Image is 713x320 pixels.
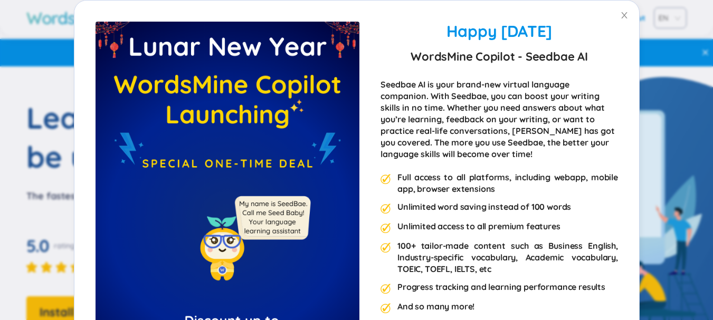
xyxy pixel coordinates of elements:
img: premium [381,223,391,234]
span: close [620,11,629,20]
strong: WordsMine Copilot - Seedbae AI [411,47,587,66]
img: premium [381,203,391,214]
img: premium [381,174,391,185]
img: premium [381,284,391,294]
div: Unlimited access to all premium features [397,220,560,234]
button: Close [610,1,639,30]
div: Unlimited word saving instead of 100 words [397,201,571,214]
img: premium [381,243,391,253]
div: 100+ tailor-made content such as Business English, Industry-specific vocabulary, Academic vocabul... [397,240,618,275]
span: Happy [DATE] [446,21,552,41]
img: premium [381,303,391,314]
div: Progress tracking and learning performance results [397,281,605,294]
div: Seedbae AI is your brand-new virtual language companion. With Seedbae, you can boost your writing... [381,79,618,160]
div: Full access to all platforms, including webapp, mobile app, browser extensions [397,171,618,195]
div: And so many more! [397,300,474,314]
